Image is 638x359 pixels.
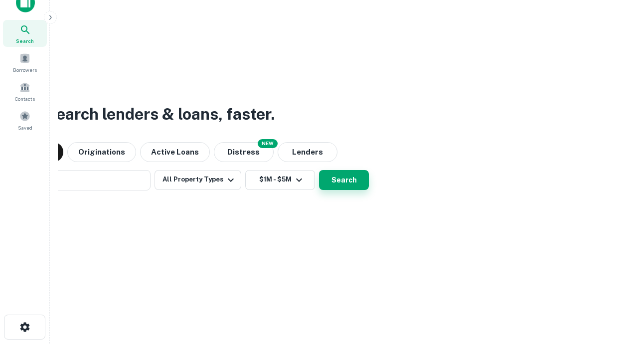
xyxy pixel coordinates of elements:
[140,142,210,162] button: Active Loans
[3,107,47,134] a: Saved
[278,142,337,162] button: Lenders
[245,170,315,190] button: $1M - $5M
[155,170,241,190] button: All Property Types
[67,142,136,162] button: Originations
[3,78,47,105] a: Contacts
[45,102,275,126] h3: Search lenders & loans, faster.
[319,170,369,190] button: Search
[588,279,638,327] iframe: Chat Widget
[214,142,274,162] button: Search distressed loans with lien and other non-mortgage details.
[13,66,37,74] span: Borrowers
[3,49,47,76] a: Borrowers
[258,139,278,148] div: NEW
[15,95,35,103] span: Contacts
[3,20,47,47] a: Search
[18,124,32,132] span: Saved
[16,37,34,45] span: Search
